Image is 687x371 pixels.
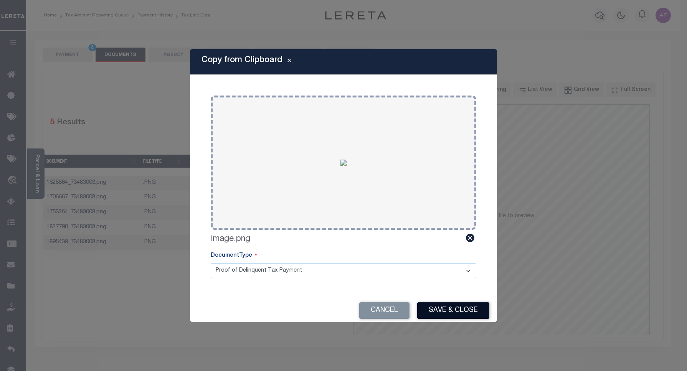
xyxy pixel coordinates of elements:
[359,302,410,319] button: Cancel
[201,55,282,65] h5: Copy from Clipboard
[417,302,489,319] button: Save & Close
[340,160,347,166] img: 4c9c1b19-e0bd-4dd4-b016-e3228036b203
[211,252,257,260] label: DocumentType
[211,233,250,246] label: image.png
[282,57,296,66] button: Close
